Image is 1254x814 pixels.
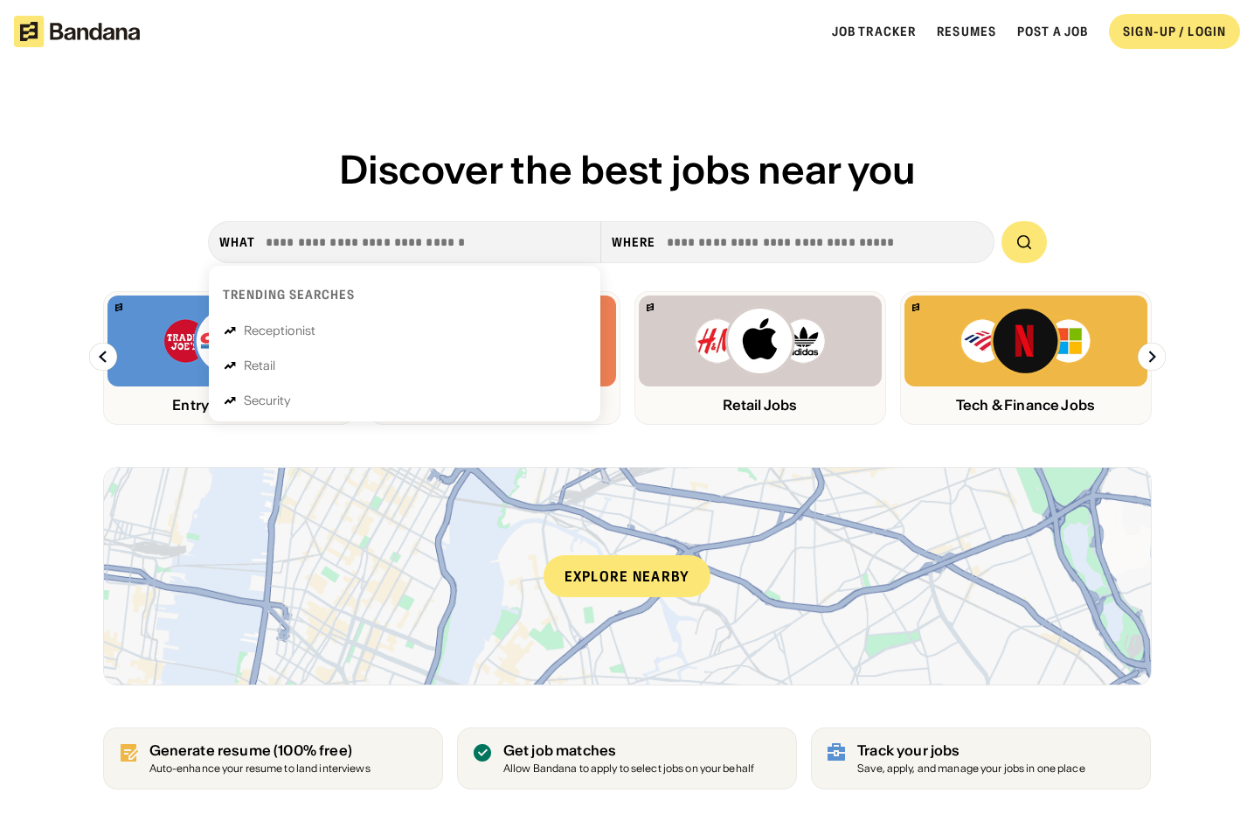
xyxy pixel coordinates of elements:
img: Left Arrow [89,343,117,371]
img: Bandana logotype [14,16,140,47]
div: Receptionist [244,324,316,337]
a: Post a job [1017,24,1088,39]
div: Where [612,234,656,250]
img: Bandana logo [912,303,919,311]
div: Retail [244,359,276,372]
div: Tech & Finance Jobs [904,397,1147,414]
div: Track your jobs [857,742,1085,759]
div: what [219,234,255,250]
img: Trader Joe’s, Costco, Target logos [163,306,295,376]
div: Allow Bandana to apply to select jobs on your behalf [503,763,754,775]
img: Bank of America, Netflix, Microsoft logos [960,306,1091,376]
a: Bandana logoH&M, Apply, Adidas logosRetail Jobs [634,291,886,425]
a: Explore nearby [104,468,1151,685]
a: Track your jobs Save, apply, and manage your jobs in one place [811,727,1151,790]
div: Auto-enhance your resume to land interviews [149,763,371,775]
div: Explore nearby [544,555,711,597]
a: Bandana logoBank of America, Netflix, Microsoft logosTech & Finance Jobs [900,291,1152,425]
img: H&M, Apply, Adidas logos [694,306,827,376]
span: (100% free) [274,741,352,759]
img: Right Arrow [1138,343,1166,371]
div: Entry Level Jobs [107,397,350,414]
a: Get job matches Allow Bandana to apply to select jobs on your behalf [457,727,797,790]
div: Trending searches [223,287,356,303]
div: Generate resume [149,742,371,759]
img: Bandana logo [115,303,122,311]
div: Retail Jobs [639,397,882,414]
a: Job Tracker [832,24,916,39]
a: Generate resume (100% free)Auto-enhance your resume to land interviews [103,727,443,790]
div: SIGN-UP / LOGIN [1123,24,1226,39]
div: Security [244,394,292,407]
div: Save, apply, and manage your jobs in one place [857,763,1085,775]
div: Get job matches [503,742,754,759]
span: Discover the best jobs near you [339,145,916,194]
a: Resumes [937,24,996,39]
img: Bandana logo [647,303,654,311]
